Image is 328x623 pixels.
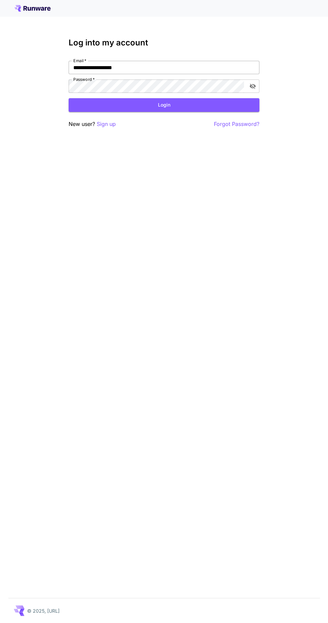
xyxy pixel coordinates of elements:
button: Login [69,98,259,112]
label: Email [73,58,86,63]
button: Forgot Password? [214,120,259,128]
label: Password [73,76,95,82]
button: toggle password visibility [247,80,259,92]
h3: Log into my account [69,38,259,47]
button: Sign up [97,120,116,128]
p: © 2025, [URL] [27,607,60,614]
p: New user? [69,120,116,128]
